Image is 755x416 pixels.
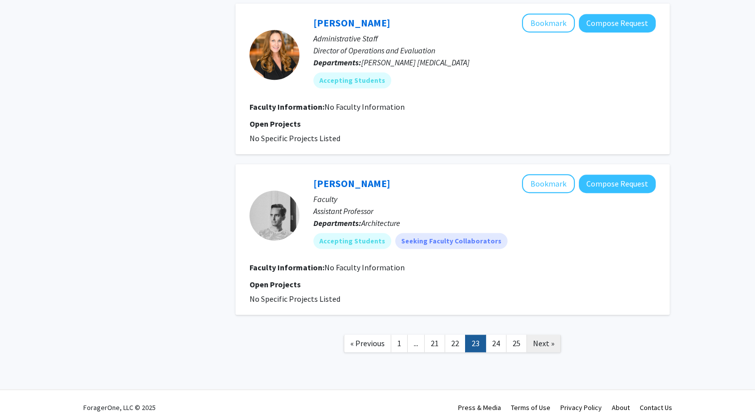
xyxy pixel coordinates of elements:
[350,338,385,348] span: « Previous
[313,44,656,56] p: Director of Operations and Evaluation
[458,403,501,412] a: Press & Media
[313,193,656,205] p: Faculty
[313,57,361,67] b: Departments:
[313,205,656,217] p: Assistant Professor
[313,32,656,44] p: Administrative Staff
[361,218,400,228] span: Architecture
[522,174,575,193] button: Add Angus Eade to Bookmarks
[324,262,405,272] span: No Faculty Information
[579,175,656,193] button: Compose Request to Angus Eade
[511,403,550,412] a: Terms of Use
[313,233,391,249] mat-chip: Accepting Students
[424,335,445,352] a: 21
[612,403,630,412] a: About
[640,403,672,412] a: Contact Us
[391,335,408,352] a: 1
[313,218,361,228] b: Departments:
[313,16,390,29] a: [PERSON_NAME]
[313,72,391,88] mat-chip: Accepting Students
[361,57,470,67] span: [PERSON_NAME] [MEDICAL_DATA]
[313,177,390,190] a: [PERSON_NAME]
[250,133,340,143] span: No Specific Projects Listed
[560,403,602,412] a: Privacy Policy
[414,338,418,348] span: ...
[250,278,656,290] p: Open Projects
[344,335,391,352] a: Previous
[324,102,405,112] span: No Faculty Information
[506,335,527,352] a: 25
[465,335,486,352] a: 23
[7,371,42,409] iframe: Chat
[395,233,507,249] mat-chip: Seeking Faculty Collaborators
[526,335,561,352] a: Next
[236,325,670,365] nav: Page navigation
[250,102,324,112] b: Faculty Information:
[579,14,656,32] button: Compose Request to Caree McAfee
[522,13,575,32] button: Add Caree McAfee to Bookmarks
[533,338,554,348] span: Next »
[250,118,656,130] p: Open Projects
[486,335,506,352] a: 24
[445,335,466,352] a: 22
[250,262,324,272] b: Faculty Information:
[250,294,340,304] span: No Specific Projects Listed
